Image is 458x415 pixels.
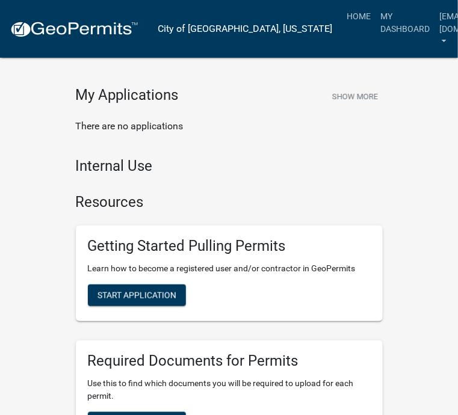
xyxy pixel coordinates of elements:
a: My Dashboard [376,5,435,40]
button: Show More [327,87,383,106]
h4: My Applications [76,87,179,105]
h4: Internal Use [76,158,383,175]
a: City of [GEOGRAPHIC_DATA], [US_STATE] [158,19,332,39]
a: Home [342,5,376,28]
p: Learn how to become a registered user and/or contractor in GeoPermits [88,262,371,275]
p: Use this to find which documents you will be required to upload for each permit. [88,377,371,402]
h4: Resources [76,194,383,211]
p: There are no applications [76,119,383,134]
span: Start Application [97,290,176,300]
h5: Getting Started Pulling Permits [88,238,371,255]
h5: Required Documents for Permits [88,352,371,370]
button: Start Application [88,284,186,306]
